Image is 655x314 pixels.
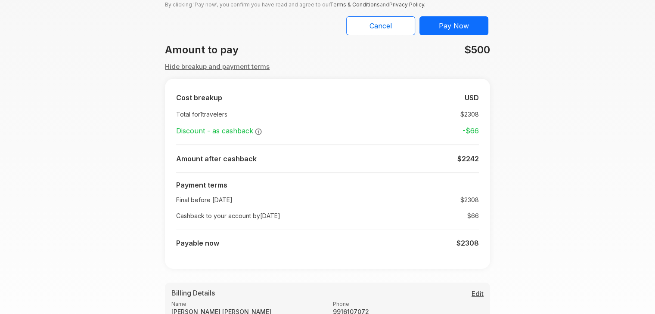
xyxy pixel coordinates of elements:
[176,93,222,102] b: Cost breakup
[176,126,255,135] span: Discount - as cashback
[330,1,380,8] a: Terms & Conditions
[457,154,479,163] b: $ 2242
[456,239,479,247] b: $2308
[419,16,488,35] button: Pay Now
[176,239,219,247] b: Payable now
[318,208,323,224] td: :
[176,106,318,122] td: Total for 1 travelers
[419,194,479,206] td: $2308
[165,62,270,72] button: Hide breakup and payment terms
[419,108,479,120] td: $ 2308
[171,301,322,307] label: Name
[318,150,323,167] td: :
[318,192,323,208] td: :
[318,122,323,139] td: :
[346,16,415,35] button: Cancel
[160,42,327,58] div: Amount to pay
[318,89,323,106] td: :
[332,301,483,307] label: Phone
[472,289,484,299] button: Edit
[176,181,227,189] b: Payment terms
[171,289,484,297] h5: Billing Details
[318,234,323,252] td: :
[327,42,495,58] div: $500
[176,208,318,224] td: Cashback to your account by [DATE]
[465,93,479,102] b: USD
[419,209,479,222] td: $ 66
[176,154,257,163] b: Amount after cashback
[176,192,318,208] td: Final before [DATE]
[463,126,479,135] strong: -$ 66
[318,106,323,122] td: :
[389,1,425,8] a: Privacy Policy.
